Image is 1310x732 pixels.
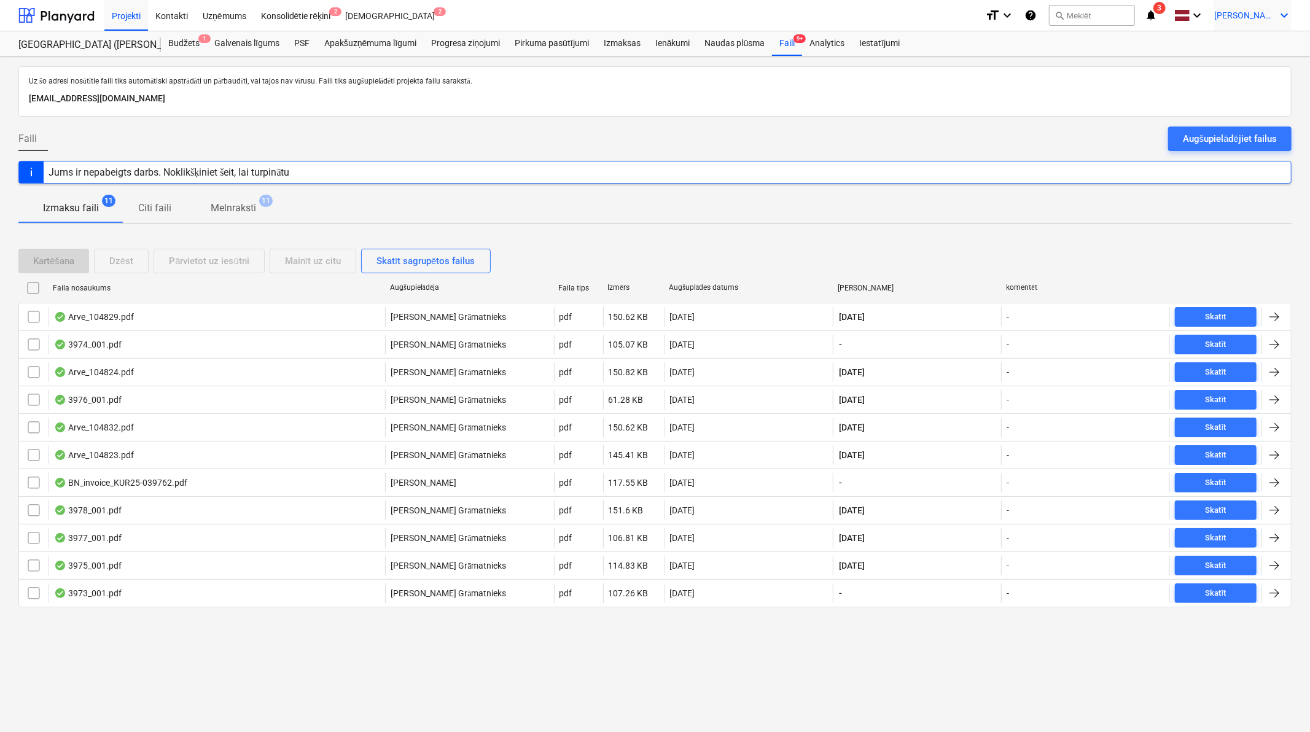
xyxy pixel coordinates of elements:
[54,422,66,432] div: OCR pabeigts
[609,478,649,488] div: 117.55 KB
[1175,445,1257,465] button: Skatīt
[53,284,380,292] div: Faila nosaukums
[54,478,187,488] div: BN_invoice_KUR25-039762.pdf
[1206,504,1226,518] div: Skatīt
[838,504,867,516] span: [DATE]
[1007,340,1009,349] div: -
[772,31,802,56] div: Faili
[54,395,66,405] div: OCR pabeigts
[54,505,66,515] div: OCR pabeigts
[670,395,695,405] div: [DATE]
[391,338,506,351] p: [PERSON_NAME] Grāmatnieks
[376,253,475,269] div: Skatīt sagrupētos failus
[1049,5,1135,26] button: Meklēt
[1007,478,1009,488] div: -
[1007,533,1009,543] div: -
[559,395,572,405] div: pdf
[670,505,695,515] div: [DATE]
[1249,673,1310,732] iframe: Chat Widget
[609,588,649,598] div: 107.26 KB
[609,312,649,322] div: 150.62 KB
[1175,583,1257,603] button: Skatīt
[609,505,644,515] div: 151.6 KB
[391,477,456,489] p: [PERSON_NAME]
[207,31,287,56] div: Galvenais līgums
[259,195,273,207] span: 11
[391,504,506,516] p: [PERSON_NAME] Grāmatnieks
[596,31,648,56] a: Izmaksas
[198,34,211,43] span: 1
[287,31,317,56] a: PSF
[1206,310,1226,324] div: Skatīt
[161,31,207,56] a: Budžets1
[559,422,572,432] div: pdf
[54,561,122,570] div: 3975_001.pdf
[507,31,596,56] a: Pirkuma pasūtījumi
[1175,500,1257,520] button: Skatīt
[793,34,806,43] span: 9+
[608,283,660,292] div: Izmērs
[838,559,867,572] span: [DATE]
[1175,528,1257,548] button: Skatīt
[391,366,506,378] p: [PERSON_NAME] Grāmatnieks
[29,91,1281,106] p: [EMAIL_ADDRESS][DOMAIN_NAME]
[54,450,134,460] div: Arve_104823.pdf
[609,450,649,460] div: 145.41 KB
[852,31,907,56] a: Iestatījumi
[670,533,695,543] div: [DATE]
[54,478,66,488] div: OCR pabeigts
[609,395,644,405] div: 61.28 KB
[29,77,1281,87] p: Uz šo adresi nosūtītie faili tiks automātiski apstrādāti un pārbaudīti, vai tajos nav vīrusu. Fai...
[648,31,698,56] div: Ienākumi
[1206,365,1226,380] div: Skatīt
[609,533,649,543] div: 106.81 KB
[1206,586,1226,601] div: Skatīt
[1206,476,1226,490] div: Skatīt
[1007,367,1009,377] div: -
[1214,10,1276,21] span: [PERSON_NAME] Grāmatnieks
[1145,8,1157,23] i: notifications
[609,561,649,570] div: 114.83 KB
[1183,131,1277,147] div: Augšupielādējiet failus
[609,340,649,349] div: 105.07 KB
[609,422,649,432] div: 150.62 KB
[18,39,146,52] div: [GEOGRAPHIC_DATA] ([PERSON_NAME] - PRJ2002936 un PRJ2002937) 2601965
[1206,338,1226,352] div: Skatīt
[838,587,844,599] span: -
[1175,556,1257,575] button: Skatīt
[838,394,867,406] span: [DATE]
[559,284,598,292] div: Faila tips
[391,559,506,572] p: [PERSON_NAME] Grāmatnieks
[54,312,66,322] div: OCR pabeigts
[434,7,446,16] span: 2
[54,505,122,515] div: 3978_001.pdf
[391,394,506,406] p: [PERSON_NAME] Grāmatnieks
[49,166,290,178] div: Jums ir nepabeigts darbs. Noklikšķiniet šeit, lai turpinātu
[1175,307,1257,327] button: Skatīt
[329,7,341,16] span: 2
[1277,8,1292,23] i: keyboard_arrow_down
[698,31,773,56] a: Naudas plūsma
[54,367,66,377] div: OCR pabeigts
[1024,8,1037,23] i: Zināšanu pamats
[559,478,572,488] div: pdf
[1175,418,1257,437] button: Skatīt
[559,340,572,349] div: pdf
[54,395,122,405] div: 3976_001.pdf
[54,533,122,543] div: 3977_001.pdf
[1175,335,1257,354] button: Skatīt
[43,201,99,216] p: Izmaksu faili
[670,450,695,460] div: [DATE]
[54,533,66,543] div: OCR pabeigts
[102,195,115,207] span: 11
[609,367,649,377] div: 150.82 KB
[772,31,802,56] a: Faili9+
[390,283,549,292] div: Augšupielādēja
[802,31,852,56] a: Analytics
[1206,531,1226,545] div: Skatīt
